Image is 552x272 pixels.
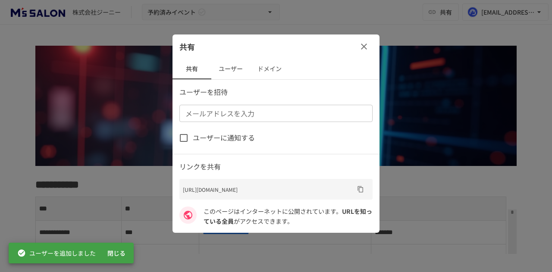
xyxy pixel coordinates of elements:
div: ユーザーを追加しました [17,245,96,261]
p: [URL][DOMAIN_NAME] [183,185,354,194]
button: 共有 [172,59,211,79]
p: リンクを共有 [179,161,373,172]
button: 閉じる [103,245,130,261]
p: このページはインターネットに公開されています。 がアクセスできます。 [204,206,373,226]
div: 共有 [172,34,379,59]
p: ユーザーを招待 [179,87,373,98]
button: ユーザー [211,59,250,79]
span: ユーザーに通知する [193,132,255,144]
button: URLをコピー [354,182,367,196]
span: URLを知っている全員 [204,207,372,225]
button: ドメイン [250,59,289,79]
